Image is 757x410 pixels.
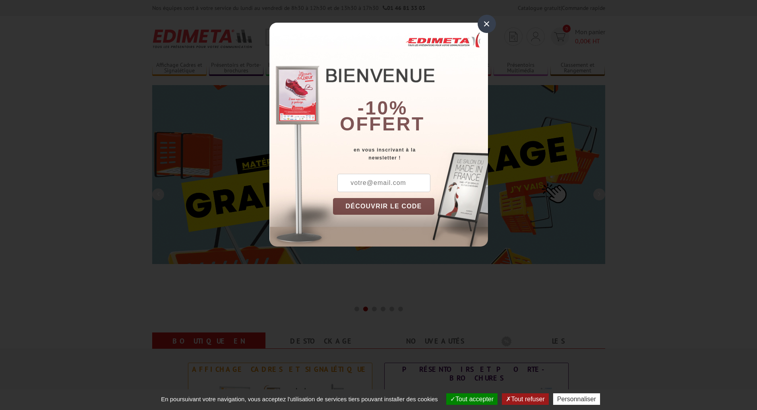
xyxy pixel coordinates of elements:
div: × [478,15,496,33]
font: offert [340,113,425,134]
input: votre@email.com [337,174,430,192]
span: En poursuivant votre navigation, vous acceptez l'utilisation de services tiers pouvant installer ... [157,396,442,402]
button: Tout refuser [502,393,548,405]
button: Tout accepter [446,393,498,405]
div: en vous inscrivant à la newsletter ! [333,146,488,162]
b: -10% [358,97,408,119]
button: DÉCOUVRIR LE CODE [333,198,435,215]
button: Personnaliser (fenêtre modale) [553,393,600,405]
